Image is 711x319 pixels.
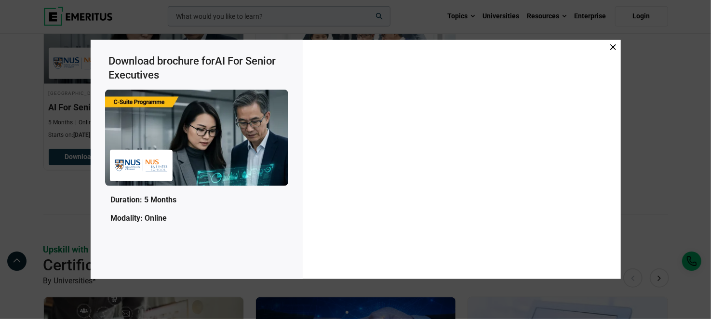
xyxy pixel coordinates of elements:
[105,90,288,186] img: Emeritus
[308,45,616,271] iframe: Download Brochure
[109,55,276,81] span: AI For Senior Executives
[115,155,168,176] img: Emeritus
[105,194,288,209] p: Duration: 5 Months
[105,213,288,228] p: Modality: Online
[109,54,288,82] h3: Download brochure for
